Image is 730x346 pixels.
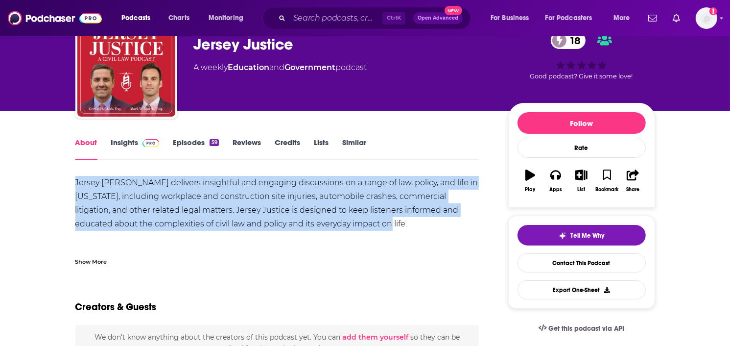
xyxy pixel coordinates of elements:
[342,333,408,341] button: add them yourself
[709,7,717,15] svg: Add a profile image
[8,9,102,27] img: Podchaser - Follow, Share and Rate Podcasts
[518,163,543,198] button: Play
[491,11,529,25] span: For Business
[607,10,642,26] button: open menu
[696,7,717,29] button: Show profile menu
[518,253,646,272] a: Contact This Podcast
[314,138,329,160] a: Lists
[626,187,639,193] div: Share
[168,11,189,25] span: Charts
[551,32,586,49] a: 18
[620,163,645,198] button: Share
[77,19,175,117] img: Jersey Justice
[696,7,717,29] img: User Profile
[595,187,618,193] div: Bookmark
[518,112,646,134] button: Follow
[543,163,568,198] button: Apps
[272,7,480,29] div: Search podcasts, credits, & more...
[545,11,592,25] span: For Podcasters
[270,63,285,72] span: and
[445,6,462,15] span: New
[530,73,633,80] span: Good podcast? Give it some love!
[342,138,366,160] a: Similar
[594,163,620,198] button: Bookmark
[644,10,661,26] a: Show notifications dropdown
[518,280,646,299] button: Export One-Sheet
[209,11,243,25] span: Monitoring
[142,139,160,147] img: Podchaser Pro
[508,25,655,86] div: 18Good podcast? Give it some love!
[531,317,633,341] a: Get this podcast via API
[75,301,157,313] h2: Creators & Guests
[194,62,367,74] div: A weekly podcast
[121,11,150,25] span: Podcasts
[613,11,630,25] span: More
[233,138,261,160] a: Reviews
[518,138,646,158] div: Rate
[484,10,542,26] button: open menu
[210,139,218,146] div: 59
[549,187,562,193] div: Apps
[111,138,160,160] a: InsightsPodchaser Pro
[162,10,195,26] a: Charts
[413,12,463,24] button: Open AdvancedNew
[289,10,382,26] input: Search podcasts, credits, & more...
[525,187,535,193] div: Play
[578,187,586,193] div: List
[382,12,405,25] span: Ctrl K
[285,63,336,72] a: Government
[518,225,646,246] button: tell me why sparkleTell Me Why
[173,138,218,160] a: Episodes59
[418,16,458,21] span: Open Advanced
[275,138,300,160] a: Credits
[548,324,624,333] span: Get this podcast via API
[696,7,717,29] span: Logged in as TaraKennedy
[539,10,607,26] button: open menu
[568,163,594,198] button: List
[115,10,163,26] button: open menu
[75,138,97,160] a: About
[570,232,604,240] span: Tell Me Why
[202,10,256,26] button: open menu
[561,32,586,49] span: 18
[559,232,566,240] img: tell me why sparkle
[75,176,479,299] div: Jersey [PERSON_NAME] delivers insightful and engaging discussions on a range of law, policy, and ...
[669,10,684,26] a: Show notifications dropdown
[228,63,270,72] a: Education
